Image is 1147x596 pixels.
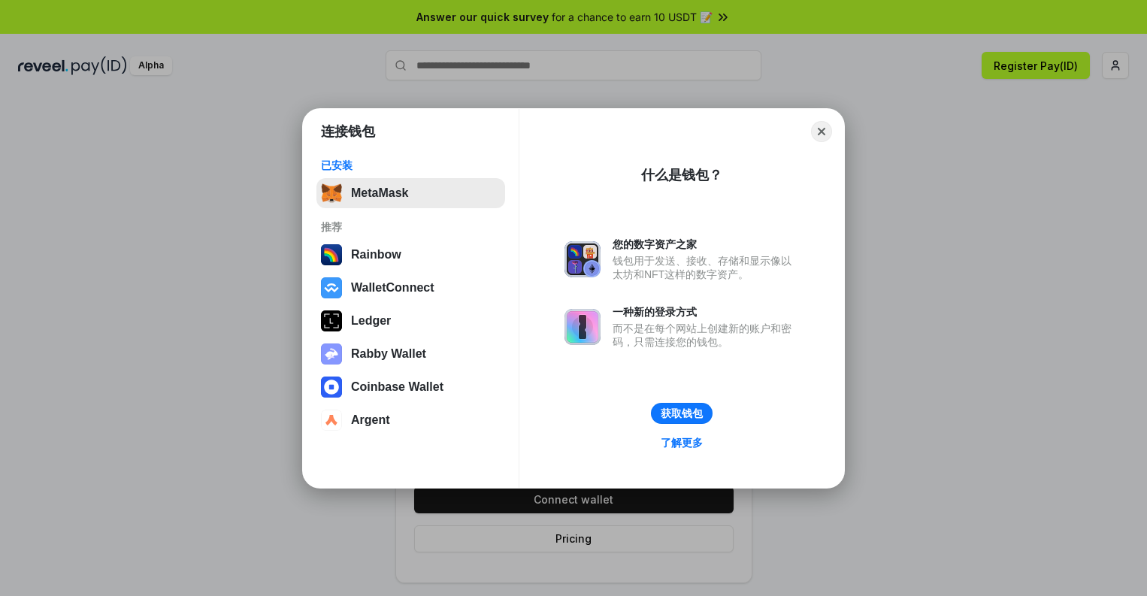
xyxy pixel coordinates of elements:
img: svg+xml,%3Csvg%20xmlns%3D%22http%3A%2F%2Fwww.w3.org%2F2000%2Fsvg%22%20width%3D%2228%22%20height%3... [321,310,342,331]
button: Argent [316,405,505,435]
button: Close [811,121,832,142]
div: 您的数字资产之家 [613,237,799,251]
h1: 连接钱包 [321,123,375,141]
div: Argent [351,413,390,427]
img: svg+xml,%3Csvg%20width%3D%2228%22%20height%3D%2228%22%20viewBox%3D%220%200%2028%2028%22%20fill%3D... [321,410,342,431]
div: MetaMask [351,186,408,200]
img: svg+xml,%3Csvg%20xmlns%3D%22http%3A%2F%2Fwww.w3.org%2F2000%2Fsvg%22%20fill%3D%22none%22%20viewBox... [564,309,601,345]
div: 钱包用于发送、接收、存储和显示像以太坊和NFT这样的数字资产。 [613,254,799,281]
div: 推荐 [321,220,501,234]
button: Ledger [316,306,505,336]
div: 了解更多 [661,436,703,449]
img: svg+xml,%3Csvg%20xmlns%3D%22http%3A%2F%2Fwww.w3.org%2F2000%2Fsvg%22%20fill%3D%22none%22%20viewBox... [564,241,601,277]
div: Coinbase Wallet [351,380,443,394]
button: Rainbow [316,240,505,270]
img: svg+xml,%3Csvg%20width%3D%2228%22%20height%3D%2228%22%20viewBox%3D%220%200%2028%2028%22%20fill%3D... [321,277,342,298]
img: svg+xml,%3Csvg%20width%3D%22120%22%20height%3D%22120%22%20viewBox%3D%220%200%20120%20120%22%20fil... [321,244,342,265]
div: 而不是在每个网站上创建新的账户和密码，只需连接您的钱包。 [613,322,799,349]
img: svg+xml,%3Csvg%20fill%3D%22none%22%20height%3D%2233%22%20viewBox%3D%220%200%2035%2033%22%20width%... [321,183,342,204]
button: MetaMask [316,178,505,208]
button: WalletConnect [316,273,505,303]
div: 已安装 [321,159,501,172]
div: 获取钱包 [661,407,703,420]
img: svg+xml,%3Csvg%20xmlns%3D%22http%3A%2F%2Fwww.w3.org%2F2000%2Fsvg%22%20fill%3D%22none%22%20viewBox... [321,343,342,365]
div: Ledger [351,314,391,328]
div: 什么是钱包？ [641,166,722,184]
img: svg+xml,%3Csvg%20width%3D%2228%22%20height%3D%2228%22%20viewBox%3D%220%200%2028%2028%22%20fill%3D... [321,377,342,398]
button: Rabby Wallet [316,339,505,369]
button: Coinbase Wallet [316,372,505,402]
div: Rainbow [351,248,401,262]
a: 了解更多 [652,433,712,452]
button: 获取钱包 [651,403,713,424]
div: 一种新的登录方式 [613,305,799,319]
div: WalletConnect [351,281,434,295]
div: Rabby Wallet [351,347,426,361]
